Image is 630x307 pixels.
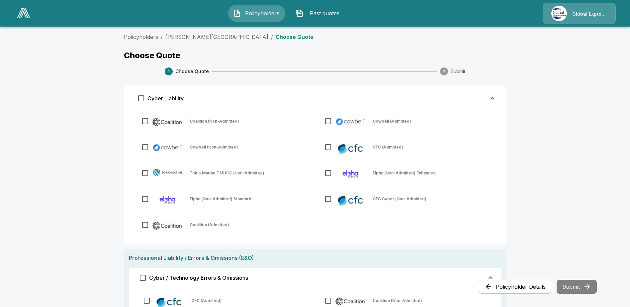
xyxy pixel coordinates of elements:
button: Policyholders IconPolicyholders [228,5,285,22]
img: Cowbell (Admitted) [335,117,366,127]
p: Coalition (Non-Admitted) [373,299,422,303]
img: Elpha (Non-Admitted) Standard [152,194,183,205]
p: CFC Cyber (Non-Admitted) [373,197,426,201]
div: Cowbell (Non-Admitted)Cowbell (Non-Admitted) [134,136,314,158]
p: Coalition (Non-Admitted) [190,119,239,123]
div: CFC (Admitted)CFC (Admitted) [317,136,496,158]
text: 1 [168,69,169,74]
div: CFC Cyber (Non-Admitted)CFC Cyber (Non-Admitted) [317,188,496,210]
li: / [271,33,273,41]
div: Coalition (Admitted)Coalition (Admitted) [134,214,314,236]
div: Elpha (Non-Admitted) StandardElpha (Non-Admitted) Standard [134,188,314,210]
span: Policyholders [244,9,280,17]
span: Cyber Liability [147,96,184,101]
img: Cowbell (Non-Admitted) [152,143,183,153]
span: Submit [451,68,465,75]
img: Past quotes Icon [296,9,304,17]
div: Cowbell (Admitted)Cowbell (Admitted) [317,110,496,133]
p: Choose Quote [124,51,506,59]
img: CFC (Admitted) [335,143,366,155]
button: Past quotes IconPast quotes [291,5,348,22]
span: Cyber / Technology Errors & Omissions [149,275,248,280]
img: CFC Cyber (Non-Admitted) [335,194,366,207]
div: Cyber / Technology Errors & Omissions [131,269,500,286]
p: Elpha (Non-Admitted) Standard [190,197,251,201]
img: Coalition (Admitted) [152,220,183,231]
button: Policyholder Details [479,280,551,294]
h6: Professional Liability / Errors & Omissions (E&O) [129,254,501,262]
p: Cowbell (Admitted) [373,119,411,123]
p: Cowbell (Non-Admitted) [190,145,238,149]
div: Coalition (Non-Admitted)Coalition (Non-Admitted) [134,110,314,133]
p: Tokio Marine TMHCC (Non-Admitted) [190,171,264,175]
img: Coalition (Non-Admitted) [152,117,183,127]
p: Coalition (Admitted) [190,223,229,227]
span: Choose Quote [175,68,209,75]
div: Tokio Marine TMHCC (Non-Admitted)Tokio Marine TMHCC (Non-Admitted) [134,162,314,184]
img: Policyholders Icon [233,9,241,17]
img: AA Logo [17,8,30,18]
a: [PERSON_NAME][GEOGRAPHIC_DATA] [165,34,268,40]
div: Cyber Liability [129,90,501,107]
nav: breadcrumb [124,33,506,41]
a: Policyholders [124,34,158,40]
p: CFC (Admitted) [373,145,403,149]
text: 2 [443,69,445,74]
img: Coalition (Non-Admitted) [335,296,366,306]
img: Elpha (Non-Admitted) Enhanced [335,168,366,179]
img: Tokio Marine TMHCC (Non-Admitted) [152,168,183,176]
div: Elpha (Non-Admitted) EnhancedElpha (Non-Admitted) Enhanced [317,162,496,184]
p: Choose Quote [276,34,314,40]
span: Past quotes [306,9,343,17]
li: / [161,33,163,41]
p: CFC (Admitted) [191,299,222,303]
p: Elpha (Non-Admitted) Enhanced [373,171,436,175]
